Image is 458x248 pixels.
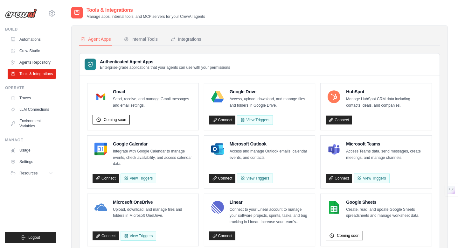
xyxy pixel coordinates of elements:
img: Linear Logo [211,201,224,214]
p: Create, read, and update Google Sheets spreadsheets and manage worksheet data. [346,207,427,219]
a: Agents Repository [8,57,56,67]
: View Triggers [237,115,273,125]
h4: Linear [230,199,310,205]
p: Access Teams data, send messages, create meetings, and manage channels. [346,148,427,161]
h4: Google Calendar [113,141,193,147]
h4: Google Drive [230,89,310,95]
a: Connect [209,231,236,240]
a: LLM Connections [8,104,56,115]
button: Internal Tools [122,33,159,46]
a: Connect [326,174,352,183]
a: Environment Variables [8,116,56,131]
img: Google Calendar Logo [94,143,107,155]
div: Integrations [170,36,201,42]
img: Microsoft Teams Logo [328,143,340,155]
h4: HubSpot [346,89,427,95]
p: Send, receive, and manage Gmail messages and email settings. [113,96,193,109]
div: Build [5,27,56,32]
a: Usage [8,145,56,155]
span: Coming soon [104,117,126,122]
a: Connect [209,116,236,124]
p: Access, upload, download, and manage files and folders in Google Drive. [230,96,310,109]
h4: Google Sheets [346,199,427,205]
div: Internal Tools [124,36,158,42]
a: Automations [8,34,56,45]
img: Logo [5,9,37,18]
img: Microsoft OneDrive Logo [94,201,107,214]
img: Google Drive Logo [211,90,224,103]
h4: Gmail [113,89,193,95]
span: Resources [19,171,38,176]
button: Logout [5,232,56,243]
button: Integrations [169,33,203,46]
p: Upload, download, and manage files and folders in Microsoft OneDrive. [113,207,193,219]
h4: Microsoft Outlook [230,141,310,147]
: View Triggers [121,231,156,241]
p: Enterprise-grade applications that your agents can use with your permissions [100,65,230,70]
div: Manage [5,138,56,143]
p: Manage apps, internal tools, and MCP servers for your CrewAI agents [87,14,205,19]
img: Google Sheets Logo [328,201,340,214]
img: Gmail Logo [94,90,107,103]
a: Connect [326,116,352,124]
: View Triggers [237,174,273,183]
p: Access and manage Outlook emails, calendar events, and contacts. [230,148,310,161]
a: Crew Studio [8,46,56,56]
span: Coming soon [337,233,359,238]
p: Manage HubSpot CRM data including contacts, deals, and companies. [346,96,427,109]
button: Resources [8,168,56,178]
: View Triggers [354,174,389,183]
img: HubSpot Logo [328,90,340,103]
img: Microsoft Outlook Logo [211,143,224,155]
p: Connect to your Linear account to manage your software projects, sprints, tasks, and bug tracking... [230,207,310,225]
span: Logout [28,235,40,240]
button: View Triggers [121,174,156,183]
div: Agent Apps [80,36,111,42]
h2: Tools & Integrations [87,6,205,14]
a: Settings [8,157,56,167]
h3: Authenticated Agent Apps [100,59,230,65]
div: Operate [5,85,56,90]
a: Tools & Integrations [8,69,56,79]
h4: Microsoft Teams [346,141,427,147]
a: Connect [93,231,119,240]
button: Agent Apps [79,33,112,46]
h4: Microsoft OneDrive [113,199,193,205]
a: Connect [93,174,119,183]
p: Integrate with Google Calendar to manage events, check availability, and access calendar data. [113,148,193,167]
a: Traces [8,93,56,103]
a: Connect [209,174,236,183]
